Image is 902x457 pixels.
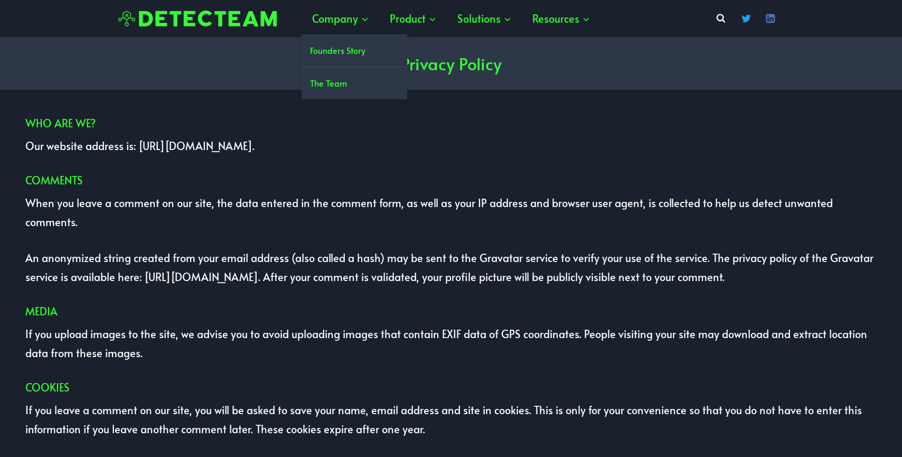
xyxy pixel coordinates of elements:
p: If you leave a comment on our site, you will be asked to save your name, email address and site i... [25,400,877,439]
button: Child menu of Product [379,3,447,34]
h2: Cookies [25,379,877,395]
p: Our website address is: [URL][DOMAIN_NAME]. [25,136,877,155]
a: Linkedin [760,8,781,29]
h1: Privacy Policy [401,51,502,76]
a: Twitter [736,8,757,29]
nav: Primary [302,3,600,34]
img: Detecteam [118,11,277,27]
h2: Comments [25,172,877,188]
p: An anonymized string created from your email address (also called a hash) may be sent to the Grav... [25,248,877,286]
button: Child menu of Solutions [447,3,522,34]
a: Founders Story [302,34,407,67]
h2: Media [25,303,877,319]
button: Child menu of Company [302,3,379,34]
p: When you leave a comment on our site, the data entered in the comment form, as well as your IP ad... [25,193,877,231]
p: If you upload images to the site, we advise you to avoid uploading images that contain EXIF data ... [25,324,877,362]
button: View Search Form [711,9,730,28]
a: The Team [302,67,407,99]
button: Child menu of Resources [522,3,600,34]
h2: Who are we? [25,115,877,131]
